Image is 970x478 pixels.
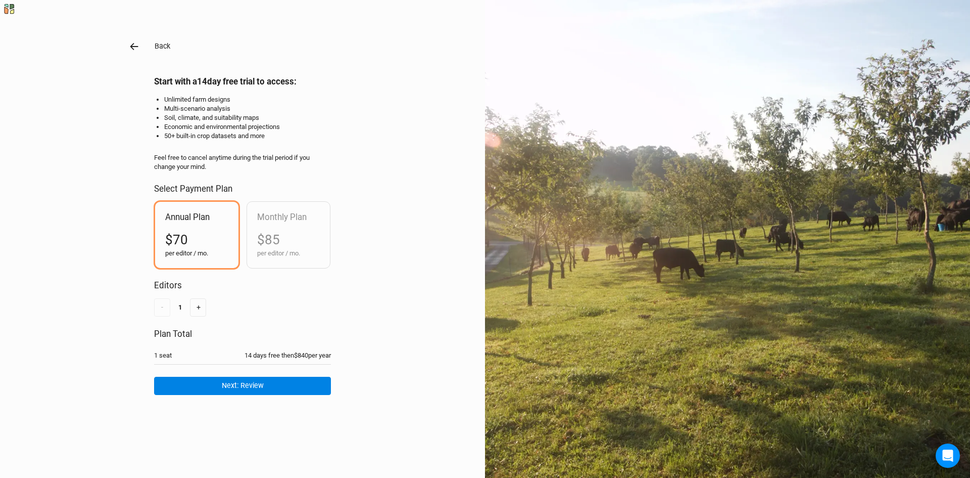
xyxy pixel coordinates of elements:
[257,232,280,247] span: $85
[165,212,228,222] h2: Annual Plan
[165,232,188,247] span: $70
[190,298,206,316] button: +
[154,377,331,395] button: Next: Review
[257,249,320,258] div: per editor / mo.
[164,104,331,113] li: Multi-scenario analysis
[164,122,331,132] li: Economic and environmental projections
[164,132,331,141] li: 50+ built-in crop datasets and more
[165,249,228,258] div: per editor / mo.
[154,298,170,316] button: -
[257,212,320,222] h2: Monthly Plan
[178,303,182,312] div: 1
[154,153,331,171] div: Feel free to cancel anytime during the trial period if you change your mind.
[154,40,171,52] button: Back
[245,351,331,360] div: 14 days free then $840 per year
[164,113,331,122] li: Soil, climate, and suitability maps
[154,280,331,290] h2: Editors
[155,202,238,268] div: Annual Plan$70per editor / mo.
[247,202,330,268] div: Monthly Plan$85per editor / mo.
[154,329,331,339] h2: Plan Total
[154,184,331,194] h2: Select Payment Plan
[936,444,960,468] div: Open Intercom Messenger
[154,351,172,360] div: 1 seat
[154,76,331,86] h2: Start with a 14 day free trial to access:
[164,95,331,104] li: Unlimited farm designs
